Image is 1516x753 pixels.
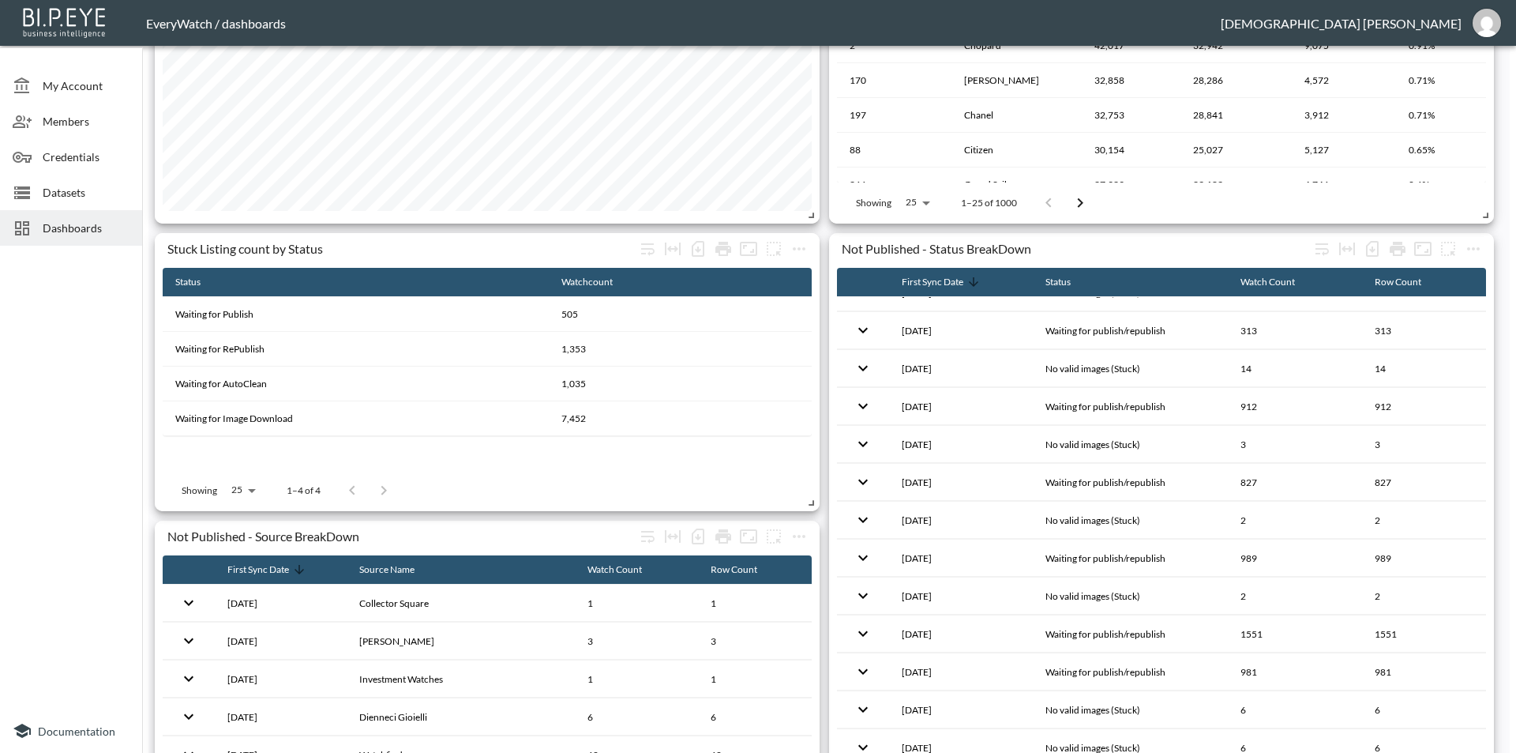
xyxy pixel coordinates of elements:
[1033,426,1228,463] th: No valid images (Stuck)
[1228,691,1362,729] th: 6
[1180,63,1292,98] th: 28,286
[1362,464,1486,501] th: 827
[1362,653,1486,691] th: 981
[951,63,1082,98] th: Franck Muller
[1033,653,1228,691] th: Waiting for publish/republish
[1033,388,1228,425] th: Waiting for publish/republish
[850,544,876,571] button: expand row
[347,585,574,622] th: Collector Square
[575,623,698,660] th: 3
[889,350,1033,387] th: 2025-09-02
[951,133,1082,168] th: Citizen
[889,426,1033,463] th: 2025-09-01
[1082,63,1180,98] th: 32,858
[850,317,876,344] button: expand row
[837,133,951,168] th: 88
[163,332,549,367] th: Waiting for RePublish
[175,627,202,654] button: expand row
[698,623,812,660] th: 3
[837,98,951,133] th: 197
[1228,312,1362,349] th: 313
[1435,236,1461,262] button: more
[1180,133,1292,168] th: 25,027
[1228,426,1362,463] th: 3
[698,698,812,736] th: 6
[163,297,549,332] th: Waiting for Publish
[1334,236,1360,262] div: Toggle table layout between fixed and auto (default: auto)
[1064,187,1096,219] button: Go to next page
[1228,464,1362,501] th: 827
[43,149,129,165] span: Credentials
[837,168,951,202] th: 266
[215,661,347,698] th: 2025-09-07
[1180,98,1292,133] th: 28,841
[761,236,786,262] button: more
[951,98,1082,133] th: Chanel
[175,703,202,730] button: expand row
[698,661,812,698] th: 1
[20,4,111,40] img: bipeye-logo
[889,464,1033,501] th: 2025-08-31
[711,524,736,549] div: Print
[850,393,876,420] button: expand row
[175,273,201,292] div: Status
[1033,464,1228,501] th: Waiting for publish/republish
[1410,236,1435,262] button: Fullscreen
[660,524,685,549] div: Toggle table layout between fixed and auto (default: auto)
[1292,168,1396,202] th: 4,746
[889,691,1033,729] th: 2025-08-28
[587,560,662,579] span: Watch Count
[1033,691,1228,729] th: No valid images (Stuck)
[549,332,812,367] th: 1,353
[1228,578,1362,615] th: 2
[1033,578,1228,615] th: No valid images (Stuck)
[549,367,812,401] th: 1,035
[1082,28,1180,63] th: 42,017
[1228,502,1362,539] th: 2
[43,113,129,130] span: Members
[889,502,1033,539] th: 2025-08-30
[1362,578,1486,615] th: 2
[856,196,891,209] p: Showing
[961,196,1017,209] p: 1–25 of 1000
[1292,63,1396,98] th: 4,572
[889,312,1033,349] th: 2025-09-02
[850,696,876,723] button: expand row
[359,560,435,579] span: Source Name
[1045,273,1091,292] span: Status
[1461,236,1486,262] span: Chart settings
[902,273,963,292] div: First Sync Date
[215,698,347,736] th: 2025-09-07
[561,273,633,292] span: Watchcount
[1033,540,1228,577] th: Waiting for publish/republish
[951,168,1082,202] th: Grand Seiko
[1033,616,1228,653] th: Waiting for publish/republish
[575,698,698,736] th: 6
[1180,168,1292,202] th: 23,183
[736,524,761,549] button: Fullscreen
[549,297,812,332] th: 505
[837,28,951,63] th: 2
[889,388,1033,425] th: 2025-09-01
[1033,312,1228,349] th: Waiting for publish/republish
[685,236,711,262] div: Number of rows selected for download: 4
[850,355,876,382] button: expand row
[347,698,574,736] th: Dienneci Gioielli
[1461,236,1486,262] button: more
[182,484,217,497] p: Showing
[575,585,698,622] th: 1
[1396,133,1516,168] th: 0.65%
[347,623,574,660] th: Auxilia Gioielli
[850,620,876,647] button: expand row
[175,589,202,616] button: expand row
[1292,28,1396,63] th: 9,075
[889,540,1033,577] th: 2025-08-30
[287,484,321,497] p: 1–4 of 4
[587,560,642,579] div: Watch Count
[43,77,129,94] span: My Account
[175,273,221,292] span: Status
[889,653,1033,691] th: 2025-08-28
[635,236,660,262] div: Wrap text
[175,665,202,692] button: expand row
[1228,350,1362,387] th: 14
